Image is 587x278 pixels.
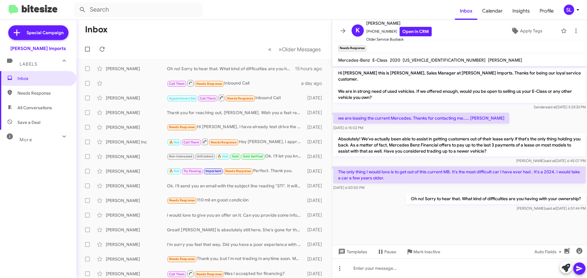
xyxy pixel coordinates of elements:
[106,227,167,233] div: [PERSON_NAME]
[559,5,580,15] button: SL
[545,206,556,211] span: said at
[546,105,556,109] span: said at
[169,96,196,100] span: Appointment Set
[301,80,327,86] div: a day ago
[304,168,327,174] div: [DATE]
[304,227,327,233] div: [DATE]
[333,133,586,157] p: Absolutely! We've actually been able to assist in getting customers out of their lease early if t...
[169,154,193,158] span: Not-Interested
[413,246,440,257] span: Mark Inactive
[455,2,477,20] a: Inbox
[264,43,275,56] button: Previous
[520,25,542,36] span: Apply Tags
[169,125,195,129] span: Needs Response
[227,96,253,100] span: Needs Response
[167,270,304,277] div: Was I accepted for financing?
[401,246,445,257] button: Mark Inactive
[74,2,202,17] input: Search
[333,166,586,183] p: The only thing I would love is to get out of this current MB. It's the most difficult car I have ...
[390,57,400,63] span: 2020
[333,185,364,190] span: [DATE] 6:50:50 PM
[304,212,327,218] div: [DATE]
[332,246,372,257] button: Templates
[106,183,167,189] div: [PERSON_NAME]
[282,46,321,53] span: Older Messages
[196,272,222,276] span: Needs Response
[17,75,69,81] span: Inbox
[406,193,586,204] p: Oh no! Sorry to hear that. What kind of difficulties are you having with your ownership?
[534,105,586,109] span: Sender [DATE] 5:23:33 PM
[27,30,64,36] span: Special Campaign
[356,26,360,35] span: K
[167,94,304,102] div: Inbound Call
[106,66,167,72] div: [PERSON_NAME]
[516,158,586,163] span: [PERSON_NAME] [DATE] 6:45:07 PM
[304,153,327,160] div: [DATE]
[304,183,327,189] div: [DATE]
[200,96,216,100] span: Call Them
[10,45,66,52] div: [PERSON_NAME] Imports
[304,197,327,204] div: [DATE]
[167,255,304,262] div: Thank you, but I'm not trading in anytime soon. My current MB is a 2004 and I love it.
[169,140,179,144] span: 🔥 Hot
[106,197,167,204] div: [PERSON_NAME]
[384,246,396,257] span: Pause
[169,169,179,173] span: 🔥 Hot
[167,183,304,189] div: Ok. I'll send you an email with the subject line reading "STI". It will have a form attached that...
[338,46,366,51] small: Needs Response
[106,241,167,247] div: [PERSON_NAME]
[167,212,304,218] div: I would love to give you an offer on it. Can you provide some information on that vehicle for me?...
[545,158,555,163] span: said at
[167,124,304,131] div: Hi [PERSON_NAME], I have already test drive the car but nobody gave me the call for final papers ...
[211,140,237,144] span: Needs Response
[106,124,167,130] div: [PERSON_NAME]
[372,246,401,257] button: Pause
[17,119,40,125] span: Save a Deal
[106,153,167,160] div: [PERSON_NAME]
[304,124,327,130] div: [DATE]
[268,45,271,53] span: «
[564,5,574,15] div: SL
[169,257,195,261] span: Needs Response
[196,82,222,86] span: Needs Response
[333,113,509,124] p: we are leasing the current Mercedes. Thanks for contacting me..... [PERSON_NAME]
[477,2,508,20] a: Calendar
[169,272,185,276] span: Call Them
[20,137,32,143] span: More
[304,110,327,116] div: [DATE]
[304,256,327,262] div: [DATE]
[333,125,363,130] span: [DATE] 6:15:02 PM
[17,105,52,111] span: All Conversations
[167,153,304,160] div: Ok. I'll let you know as soon as I get the responses from our lenders. We'll be in touch!
[167,168,304,175] div: Perfect. Thank you.
[366,27,432,36] span: [PHONE_NUMBER]
[337,246,367,257] span: Templates
[530,246,569,257] button: Auto Fields
[535,2,559,20] a: Profile
[488,57,522,63] span: [PERSON_NAME]
[243,154,263,158] span: Sold Verified
[106,271,167,277] div: [PERSON_NAME]
[205,169,221,173] span: Important
[366,20,432,27] span: [PERSON_NAME]
[295,66,327,72] div: 15 hours ago
[20,61,37,67] span: Labels
[517,206,586,211] span: [PERSON_NAME] [DATE] 6:51:44 PM
[304,271,327,277] div: [DATE]
[232,154,239,158] span: Sold
[183,140,199,144] span: Call Them
[85,25,108,34] h1: Inbox
[8,25,68,40] a: Special Campaign
[304,139,327,145] div: [DATE]
[167,79,301,87] div: Inbound Call
[265,43,324,56] nav: Page navigation example
[495,25,558,36] button: Apply Tags
[275,43,324,56] button: Next
[106,212,167,218] div: [PERSON_NAME]
[167,66,295,72] div: Oh no! Sorry to hear that. What kind of difficulties are you having with your ownership?
[169,198,195,202] span: Needs Response
[400,27,432,36] a: Open in CRM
